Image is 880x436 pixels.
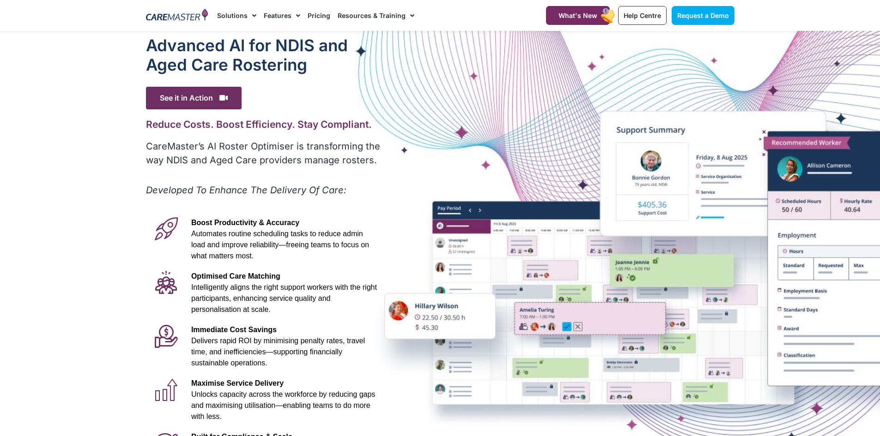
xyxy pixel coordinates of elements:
h2: Reduce Costs. Boost Efficiency. Stay Compliant. [146,119,382,130]
img: CareMaster Logo [146,9,208,23]
span: See it in Action [146,87,242,109]
span: Optimised Care Matching [191,272,280,280]
span: Immediate Cost Savings [191,326,277,334]
span: Unlocks capacity across the workforce by reducing gaps and maximising utilisation—enabling teams ... [191,390,375,420]
a: Request a Demo [672,6,734,25]
span: Request a Demo [677,12,729,19]
span: Intelligently aligns the right support workers with the right participants, enhancing service qua... [191,283,377,313]
a: Help Centre [618,6,667,25]
span: Help Centre [624,12,661,19]
span: Automates routine scheduling tasks to reduce admin load and improve reliability—freeing teams to ... [191,230,369,260]
h1: Advanced Al for NDIS and Aged Care Rostering [146,36,382,74]
em: Developed To Enhance The Delivery Of Care: [146,185,346,196]
span: Maximise Service Delivery [191,379,284,387]
p: CareMaster’s AI Roster Optimiser is transforming the way NDIS and Aged Care providers manage rost... [146,139,382,167]
span: What's New [558,12,597,19]
span: Delivers rapid ROI by minimising penalty rates, travel time, and inefficiencies—supporting financ... [191,337,365,367]
span: Boost Productivity & Accuracy [191,219,299,227]
a: What's New [546,6,610,25]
